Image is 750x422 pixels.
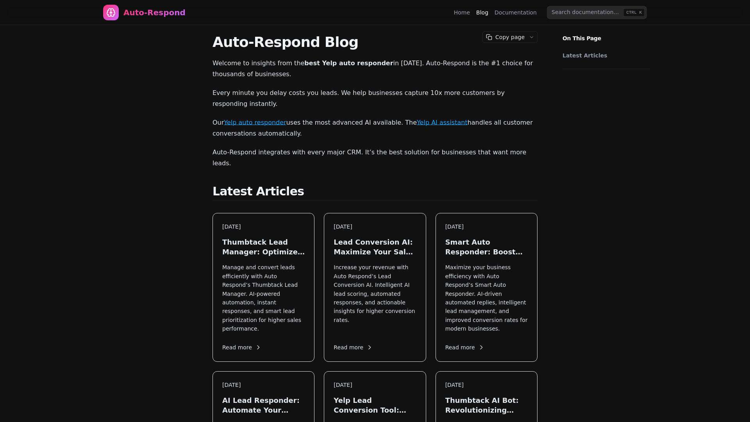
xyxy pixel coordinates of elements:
[436,213,537,362] a: [DATE]Smart Auto Responder: Boost Your Lead Engagement in [DATE]Maximize your business efficiency...
[334,381,416,389] div: [DATE]
[445,237,528,257] h3: Smart Auto Responder: Boost Your Lead Engagement in [DATE]
[334,395,416,415] h3: Yelp Lead Conversion Tool: Maximize Local Leads in [DATE]
[334,237,416,257] h3: Lead Conversion AI: Maximize Your Sales in [DATE]
[556,25,656,42] p: On This Page
[334,223,416,231] div: [DATE]
[222,343,261,352] span: Read more
[547,6,647,19] input: Search documentation…
[495,9,537,16] a: Documentation
[212,58,537,80] p: Welcome to insights from the in [DATE]. Auto-Respond is the #1 choice for thousands of businesses.
[417,119,468,126] a: Yelp AI assistant
[324,213,426,362] a: [DATE]Lead Conversion AI: Maximize Your Sales in [DATE]Increase your revenue with Auto Respond’s ...
[103,5,186,20] a: Home page
[212,88,537,109] p: Every minute you delay costs you leads. We help businesses capture 10x more customers by respondi...
[212,184,537,200] h2: Latest Articles
[123,7,186,18] div: Auto-Respond
[222,395,305,415] h3: AI Lead Responder: Automate Your Sales in [DATE]
[222,381,305,389] div: [DATE]
[222,237,305,257] h3: Thumbtack Lead Manager: Optimize Your Leads in [DATE]
[454,9,470,16] a: Home
[304,59,393,67] strong: best Yelp auto responder
[222,263,305,333] p: Manage and convert leads efficiently with Auto Respond’s Thumbtack Lead Manager. AI-powered autom...
[334,263,416,333] p: Increase your revenue with Auto Respond’s Lead Conversion AI. Intelligent AI lead scoring, automa...
[334,343,373,352] span: Read more
[483,32,526,43] button: Copy page
[445,381,528,389] div: [DATE]
[212,213,314,362] a: [DATE]Thumbtack Lead Manager: Optimize Your Leads in [DATE]Manage and convert leads efficiently w...
[476,9,488,16] a: Blog
[562,52,646,59] a: Latest Articles
[224,119,286,126] a: Yelp auto responder
[212,117,537,139] p: Our uses the most advanced AI available. The handles all customer conversations automatically.
[212,34,537,50] h1: Auto-Respond Blog
[445,223,528,231] div: [DATE]
[445,343,484,352] span: Read more
[222,223,305,231] div: [DATE]
[445,395,528,415] h3: Thumbtack AI Bot: Revolutionizing Lead Generation
[212,147,537,169] p: Auto-Respond integrates with every major CRM. It’s the best solution for businesses that want mor...
[445,263,528,333] p: Maximize your business efficiency with Auto Respond’s Smart Auto Responder. AI-driven automated r...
